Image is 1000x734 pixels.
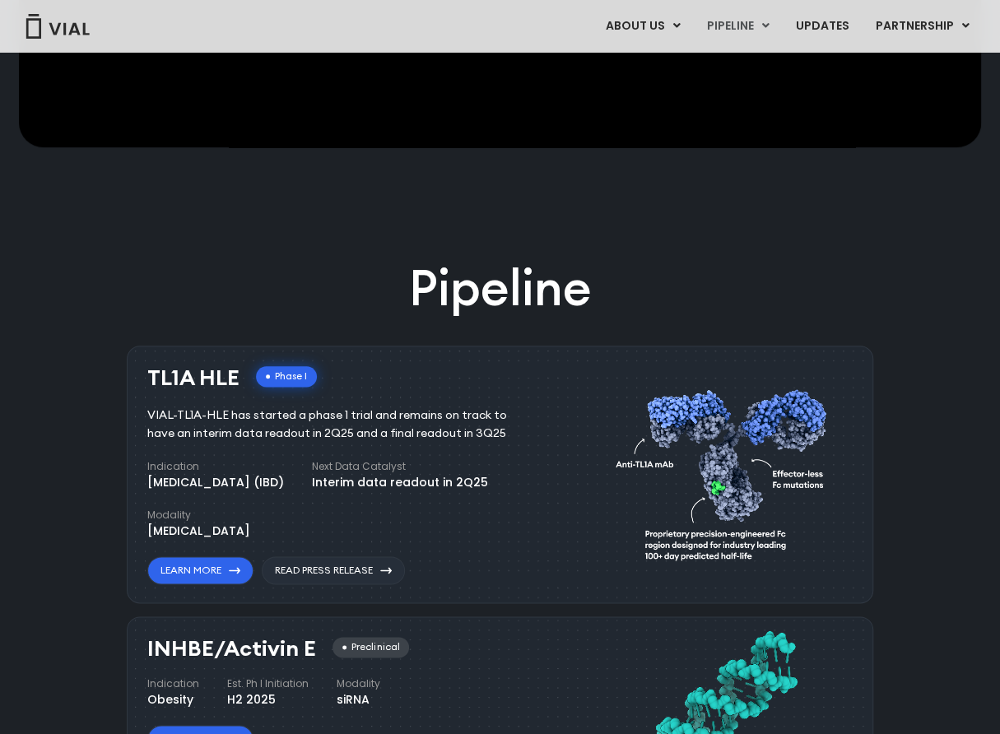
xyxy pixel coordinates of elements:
[256,366,317,387] div: Phase I
[227,676,309,691] h4: Est. Ph I Initiation
[147,676,199,691] h4: Indication
[227,691,309,708] div: H2 2025
[147,523,250,540] div: [MEDICAL_DATA]
[147,366,240,390] h3: TL1A HLE
[694,12,782,40] a: PIPELINEMenu Toggle
[312,459,488,474] h4: Next Data Catalyst
[147,691,199,708] div: Obesity
[147,637,316,661] h3: INHBE/Activin E
[616,358,836,584] img: TL1A antibody diagram.
[25,14,91,39] img: Vial Logo
[147,508,250,523] h4: Modality
[147,556,253,584] a: Learn More
[337,691,380,708] div: siRNA
[147,474,284,491] div: [MEDICAL_DATA] (IBD)
[333,637,409,657] div: Preclinical
[312,474,488,491] div: Interim data readout in 2Q25
[147,406,532,443] div: VIAL-TL1A-HLE has started a phase 1 trial and remains on track to have an interim data readout in...
[262,556,405,584] a: Read Press Release
[783,12,862,40] a: UPDATES
[863,12,983,40] a: PARTNERSHIPMenu Toggle
[147,459,284,474] h4: Indication
[337,676,380,691] h4: Modality
[593,12,693,40] a: ABOUT USMenu Toggle
[409,254,592,322] h2: Pipeline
